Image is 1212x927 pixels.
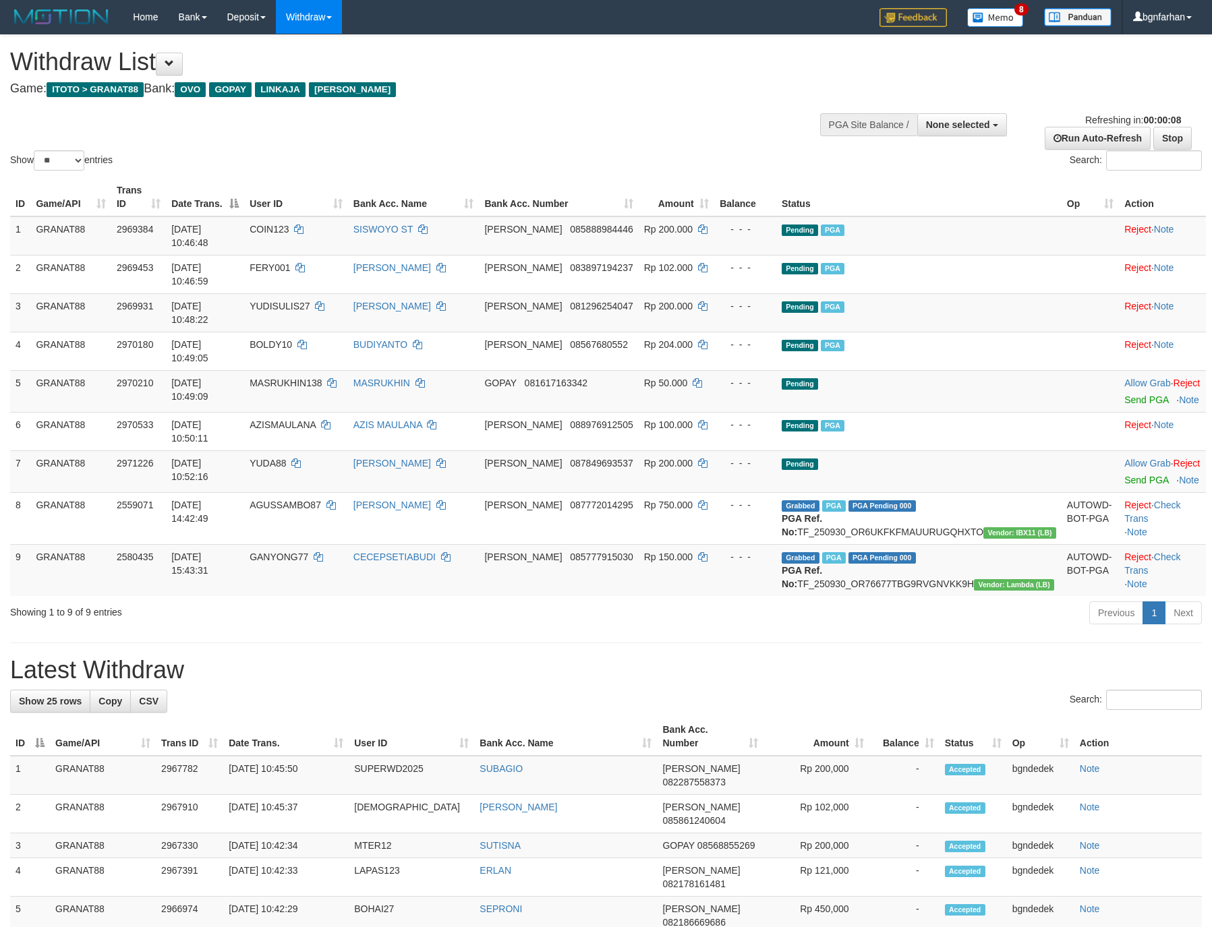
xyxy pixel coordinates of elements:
[821,301,844,313] span: Marked by bgndedek
[98,696,122,707] span: Copy
[1062,544,1119,596] td: AUTOWD-BOT-PGA
[1089,601,1143,624] a: Previous
[166,178,244,216] th: Date Trans.: activate to sort column descending
[1062,492,1119,544] td: AUTOWD-BOT-PGA
[1154,262,1174,273] a: Note
[484,458,562,469] span: [PERSON_NAME]
[782,301,818,313] span: Pending
[156,833,223,858] td: 2967330
[1124,500,1151,510] a: Reject
[644,262,693,273] span: Rp 102.000
[1007,858,1074,897] td: bgndedek
[10,544,30,596] td: 9
[662,840,694,851] span: GOPAY
[1119,370,1206,412] td: ·
[30,332,111,370] td: GRANAT88
[111,178,166,216] th: Trans ID: activate to sort column ascending
[945,904,985,916] span: Accepted
[763,756,869,795] td: Rp 200,000
[1106,150,1202,171] input: Search:
[480,840,521,851] a: SUTISNA
[1124,301,1151,311] a: Reject
[720,222,771,236] div: - - -
[1085,115,1181,125] span: Refreshing in:
[250,500,321,510] span: AGUSSAMBO87
[171,551,208,576] span: [DATE] 15:43:31
[570,339,628,350] span: Copy 08567680552 to clipboard
[353,458,431,469] a: [PERSON_NAME]
[720,498,771,512] div: - - -
[639,178,714,216] th: Amount: activate to sort column ascending
[353,551,436,562] a: CECEPSETIABUDI
[250,262,290,273] span: FERY001
[1007,795,1074,833] td: bgndedek
[926,119,990,130] span: None selected
[1070,690,1202,710] label: Search:
[1154,419,1174,430] a: Note
[662,763,740,774] span: [PERSON_NAME]
[720,376,771,390] div: - - -
[662,865,740,876] span: [PERSON_NAME]
[250,419,316,430] span: AZISMAULANA
[10,150,113,171] label: Show entries
[1124,262,1151,273] a: Reject
[945,841,985,852] span: Accepted
[1143,601,1165,624] a: 1
[720,418,771,431] div: - - -
[657,717,763,756] th: Bank Acc. Number: activate to sort column ascending
[869,858,940,897] td: -
[720,338,771,351] div: - - -
[662,802,740,812] span: [PERSON_NAME]
[156,756,223,795] td: 2967782
[1124,551,1180,576] a: Check Trans
[117,301,154,311] span: 2969931
[117,458,154,469] span: 2971226
[1124,339,1151,350] a: Reject
[782,458,818,470] span: Pending
[869,795,940,833] td: -
[353,301,431,311] a: [PERSON_NAME]
[34,150,84,171] select: Showentries
[171,339,208,363] span: [DATE] 10:49:05
[1080,763,1100,774] a: Note
[848,500,916,512] span: PGA Pending
[117,339,154,350] span: 2970180
[47,82,144,97] span: ITOTO > GRANAT88
[1106,690,1202,710] input: Search:
[1119,412,1206,450] td: ·
[782,225,818,236] span: Pending
[10,293,30,332] td: 3
[223,833,349,858] td: [DATE] 10:42:34
[1124,475,1168,485] a: Send PGA
[484,339,562,350] span: [PERSON_NAME]
[10,600,495,619] div: Showing 1 to 9 of 9 entries
[223,717,349,756] th: Date Trans.: activate to sort column ascending
[1174,378,1201,388] a: Reject
[250,378,322,388] span: MASRUKHIN138
[782,378,818,390] span: Pending
[782,420,818,431] span: Pending
[30,255,111,293] td: GRANAT88
[822,500,846,512] span: Marked by bgndedek
[156,858,223,897] td: 2967391
[1080,802,1100,812] a: Note
[480,865,511,876] a: ERLAN
[763,795,869,833] td: Rp 102,000
[484,551,562,562] span: [PERSON_NAME]
[1124,394,1168,405] a: Send PGA
[10,412,30,450] td: 6
[782,340,818,351] span: Pending
[10,657,1202,684] h1: Latest Withdraw
[644,458,693,469] span: Rp 200.000
[644,224,693,235] span: Rp 200.000
[10,717,50,756] th: ID: activate to sort column descending
[1124,419,1151,430] a: Reject
[1124,378,1170,388] a: Allow Grab
[1070,150,1202,171] label: Search:
[714,178,776,216] th: Balance
[967,8,1024,27] img: Button%20Memo.svg
[1119,216,1206,256] td: ·
[10,178,30,216] th: ID
[90,690,131,713] a: Copy
[30,178,111,216] th: Game/API: activate to sort column ascending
